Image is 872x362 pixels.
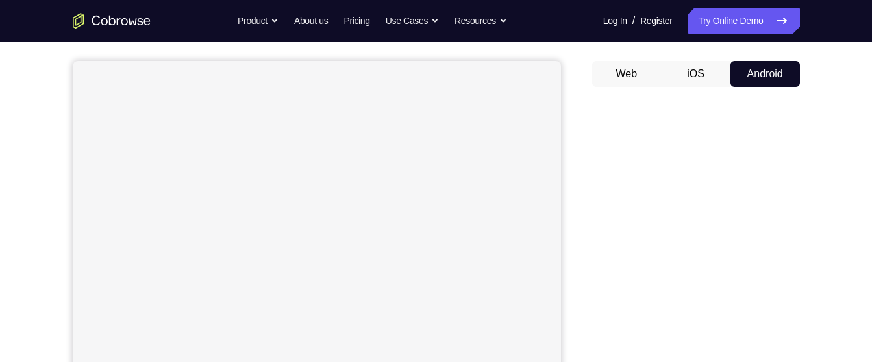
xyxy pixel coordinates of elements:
[386,8,439,34] button: Use Cases
[603,8,627,34] a: Log In
[632,13,635,29] span: /
[294,8,328,34] a: About us
[73,13,151,29] a: Go to the home page
[455,8,507,34] button: Resources
[238,8,279,34] button: Product
[343,8,369,34] a: Pricing
[592,61,662,87] button: Web
[730,61,800,87] button: Android
[661,61,730,87] button: iOS
[640,8,672,34] a: Register
[688,8,799,34] a: Try Online Demo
